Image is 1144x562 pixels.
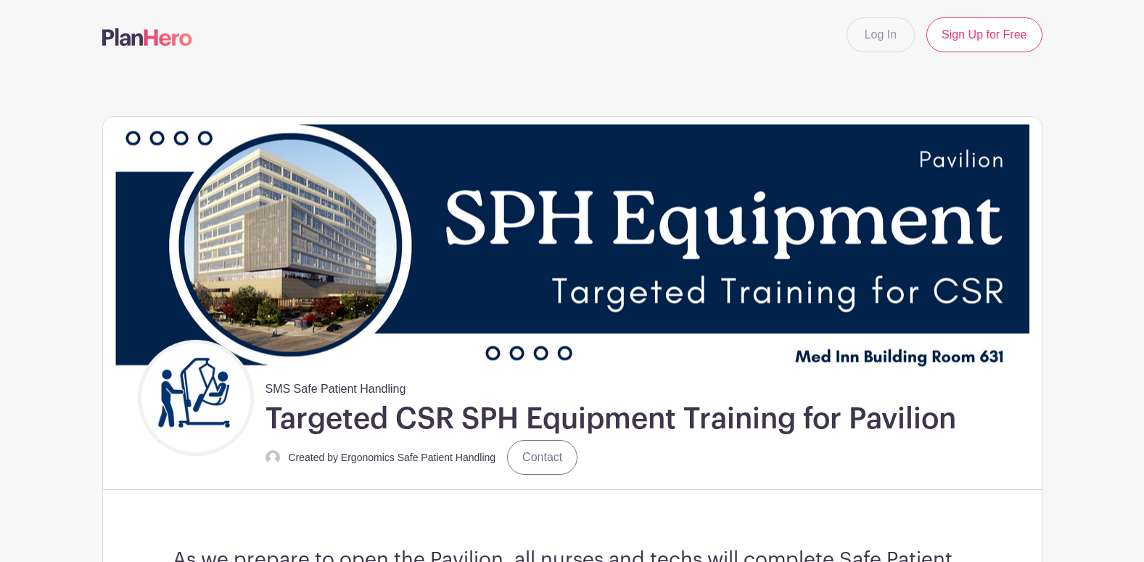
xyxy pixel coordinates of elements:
[266,375,406,398] span: SMS Safe Patient Handling
[141,343,250,452] img: Untitled%20design.png
[847,17,915,52] a: Log In
[103,117,1042,375] img: event_banner_9855.png
[102,28,192,46] img: logo-507f7623f17ff9eddc593b1ce0a138ce2505c220e1c5a4e2b4648c50719b7d32.svg
[926,17,1042,52] a: Sign Up for Free
[289,452,496,463] small: Created by Ergonomics Safe Patient Handling
[266,401,956,437] h1: Targeted CSR SPH Equipment Training for Pavilion
[266,450,280,465] img: default-ce2991bfa6775e67f084385cd625a349d9dcbb7a52a09fb2fda1e96e2d18dcdb.png
[507,440,577,475] a: Contact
